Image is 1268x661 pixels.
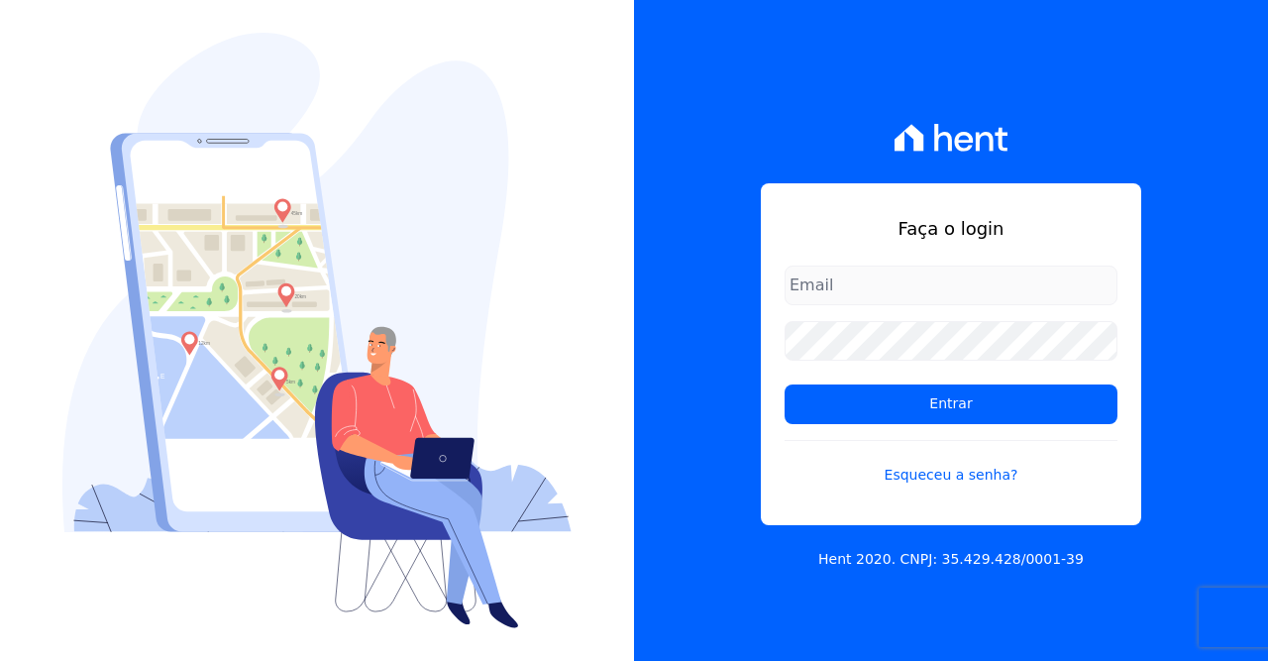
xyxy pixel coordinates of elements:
[62,33,572,628] img: Login
[818,549,1084,570] p: Hent 2020. CNPJ: 35.429.428/0001-39
[785,215,1117,242] h1: Faça o login
[785,266,1117,305] input: Email
[785,385,1117,424] input: Entrar
[785,440,1117,486] a: Esqueceu a senha?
